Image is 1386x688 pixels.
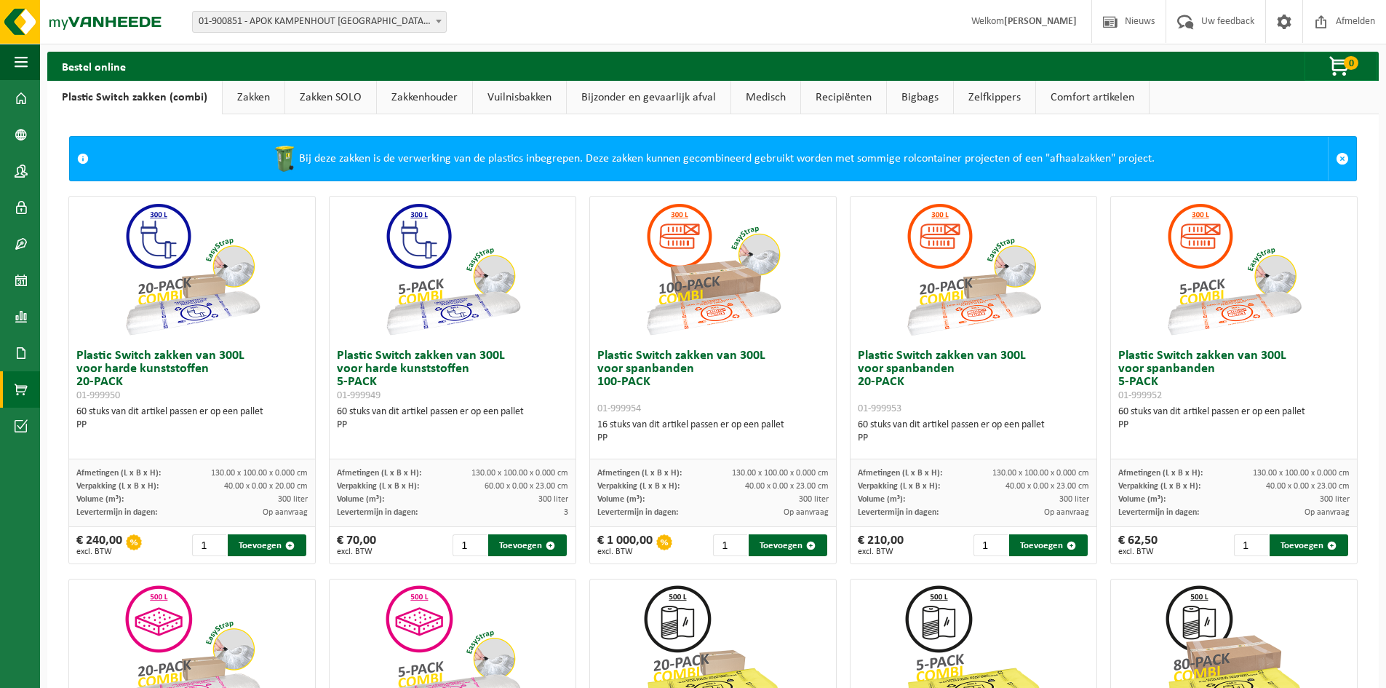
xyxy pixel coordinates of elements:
[380,197,525,342] img: 01-999949
[1059,495,1089,504] span: 300 liter
[76,508,157,517] span: Levertermijn in dagen:
[1009,534,1088,556] button: Toevoegen
[597,508,678,517] span: Levertermijn in dagen:
[119,197,265,342] img: 01-999950
[567,81,730,114] a: Bijzonder en gevaarlijk afval
[193,12,446,32] span: 01-900851 - APOK KAMPENHOUT NV - KAMPENHOUT
[223,81,284,114] a: Zakken
[713,534,747,556] input: 1
[488,534,567,556] button: Toevoegen
[485,482,568,491] span: 60.00 x 0.00 x 23.00 cm
[337,534,376,556] div: € 70,00
[973,534,1008,556] input: 1
[337,508,418,517] span: Levertermijn in dagen:
[270,144,299,173] img: WB-0240-HPE-GN-50.png
[377,81,472,114] a: Zakkenhouder
[1118,495,1166,504] span: Volume (m³):
[858,469,942,478] span: Afmetingen (L x B x H):
[76,419,308,432] div: PP
[784,508,829,517] span: Op aanvraag
[76,482,159,491] span: Verpakking (L x B x H):
[1118,406,1350,432] div: 60 stuks van dit artikel passen er op een pallet
[76,469,161,478] span: Afmetingen (L x B x H):
[597,495,645,504] span: Volume (m³):
[263,508,308,517] span: Op aanvraag
[76,390,120,401] span: 01-999950
[1118,482,1200,491] span: Verpakking (L x B x H):
[597,349,829,415] h3: Plastic Switch zakken van 300L voor spanbanden 100-PACK
[745,482,829,491] span: 40.00 x 0.00 x 23.00 cm
[337,547,376,556] span: excl. BTW
[285,81,376,114] a: Zakken SOLO
[47,81,222,114] a: Plastic Switch zakken (combi)
[564,508,568,517] span: 3
[538,495,568,504] span: 300 liter
[1118,547,1158,556] span: excl. BTW
[1118,469,1203,478] span: Afmetingen (L x B x H):
[858,495,905,504] span: Volume (m³):
[858,534,904,556] div: € 210,00
[192,11,447,33] span: 01-900851 - APOK KAMPENHOUT NV - KAMPENHOUT
[211,469,308,478] span: 130.00 x 100.00 x 0.000 cm
[858,403,901,414] span: 01-999953
[858,482,940,491] span: Verpakking (L x B x H):
[76,406,308,432] div: 60 stuks van dit artikel passen er op een pallet
[224,482,308,491] span: 40.00 x 0.00 x 20.00 cm
[228,534,306,556] button: Toevoegen
[858,547,904,556] span: excl. BTW
[732,469,829,478] span: 130.00 x 100.00 x 0.000 cm
[337,349,568,402] h3: Plastic Switch zakken van 300L voor harde kunststoffen 5-PACK
[731,81,800,114] a: Medisch
[76,495,124,504] span: Volume (m³):
[1266,482,1350,491] span: 40.00 x 0.00 x 23.00 cm
[1044,508,1089,517] span: Op aanvraag
[954,81,1035,114] a: Zelfkippers
[1118,508,1199,517] span: Levertermijn in dagen:
[1253,469,1350,478] span: 130.00 x 100.00 x 0.000 cm
[901,197,1046,342] img: 01-999953
[597,432,829,445] div: PP
[1161,197,1307,342] img: 01-999952
[597,403,641,414] span: 01-999954
[337,469,421,478] span: Afmetingen (L x B x H):
[47,52,140,80] h2: Bestel online
[801,81,886,114] a: Recipiënten
[858,432,1089,445] div: PP
[76,534,122,556] div: € 240,00
[192,534,226,556] input: 1
[1320,495,1350,504] span: 300 liter
[597,469,682,478] span: Afmetingen (L x B x H):
[1004,16,1077,27] strong: [PERSON_NAME]
[597,534,653,556] div: € 1 000,00
[887,81,953,114] a: Bigbags
[337,390,381,401] span: 01-999949
[992,469,1089,478] span: 130.00 x 100.00 x 0.000 cm
[1118,419,1350,432] div: PP
[337,406,568,432] div: 60 stuks van dit artikel passen er op een pallet
[858,419,1089,445] div: 60 stuks van dit artikel passen er op een pallet
[337,419,568,432] div: PP
[858,508,939,517] span: Levertermijn in dagen:
[1305,508,1350,517] span: Op aanvraag
[799,495,829,504] span: 300 liter
[76,349,308,402] h3: Plastic Switch zakken van 300L voor harde kunststoffen 20-PACK
[278,495,308,504] span: 300 liter
[96,137,1328,181] div: Bij deze zakken is de verwerking van de plastics inbegrepen. Deze zakken kunnen gecombineerd gebr...
[337,495,384,504] span: Volume (m³):
[1305,52,1377,81] button: 0
[640,197,786,342] img: 01-999954
[749,534,827,556] button: Toevoegen
[453,534,487,556] input: 1
[337,482,419,491] span: Verpakking (L x B x H):
[473,81,566,114] a: Vuilnisbakken
[1036,81,1149,114] a: Comfort artikelen
[1118,534,1158,556] div: € 62,50
[597,419,829,445] div: 16 stuks van dit artikel passen er op een pallet
[471,469,568,478] span: 130.00 x 100.00 x 0.000 cm
[1344,56,1358,70] span: 0
[1005,482,1089,491] span: 40.00 x 0.00 x 23.00 cm
[1328,137,1356,181] a: Sluit melding
[1118,390,1162,401] span: 01-999952
[76,547,122,556] span: excl. BTW
[1234,534,1268,556] input: 1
